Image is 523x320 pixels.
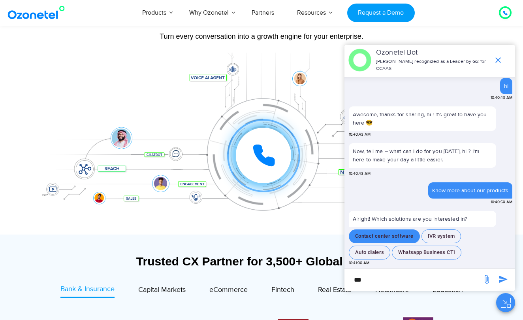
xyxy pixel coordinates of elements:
div: new-msg-input [348,273,478,287]
p: [PERSON_NAME] recognized as a Leader by G2 for CCAAS [376,58,489,72]
div: Know more about our products [432,186,508,195]
p: Awesome, thanks for sharing, hi ! It's great to have you here 😎 [353,110,492,127]
a: Capital Markets [138,284,186,298]
a: Real Estate [318,284,352,298]
span: end chat or minimize [490,52,506,68]
a: Request a Demo [347,4,415,22]
span: Real Estate [318,286,352,294]
div: Trusted CX Partner for 3,500+ Global Brands [46,254,477,268]
span: Capital Markets [138,286,186,294]
a: eCommerce [209,284,248,298]
p: Ozonetel Bot [376,47,489,58]
span: 10:40:43 AM [349,132,371,138]
span: 10:40:43 AM [349,171,371,177]
img: header [348,49,371,72]
button: Auto dialers [349,246,390,259]
span: send message [479,271,495,287]
p: Now, tell me – what can I do for you [DATE], hi ? I'm here to make your day a little easier. [349,143,496,168]
span: Bank & Insurance [60,285,115,293]
span: send message [495,271,511,287]
button: Whatsapp Business CTI [392,246,461,259]
span: eCommerce [209,286,248,294]
button: Close chat [496,293,515,312]
span: 10:41:00 AM [349,260,369,266]
a: Fintech [271,284,294,298]
div: hi [504,82,508,90]
button: Contact center software [349,229,420,243]
span: Fintech [271,286,294,294]
a: Bank & Insurance [60,284,115,298]
span: 10:40:59 AM [491,199,512,205]
div: Turn every conversation into a growth engine for your enterprise. [42,32,481,41]
button: IVR system [421,229,461,243]
span: 10:40:43 AM [491,95,512,101]
p: Alright! Which solutions are you interested in? [349,211,496,227]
